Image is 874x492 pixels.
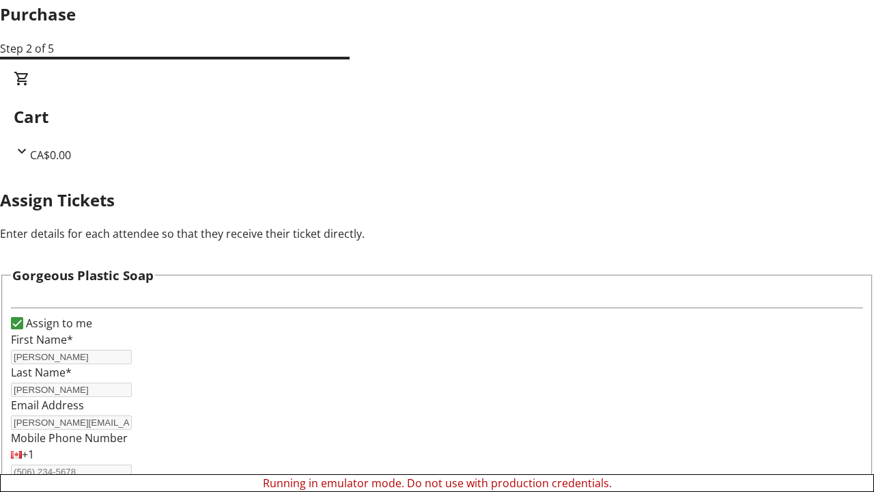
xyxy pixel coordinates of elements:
[11,430,128,446] label: Mobile Phone Number
[23,315,92,331] label: Assign to me
[30,148,71,163] span: CA$0.00
[14,105,860,129] h2: Cart
[14,70,860,163] div: CartCA$0.00
[11,398,84,413] label: Email Address
[11,332,73,347] label: First Name*
[11,465,132,479] input: (506) 234-5678
[11,365,72,380] label: Last Name*
[12,266,154,285] h3: Gorgeous Plastic Soap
